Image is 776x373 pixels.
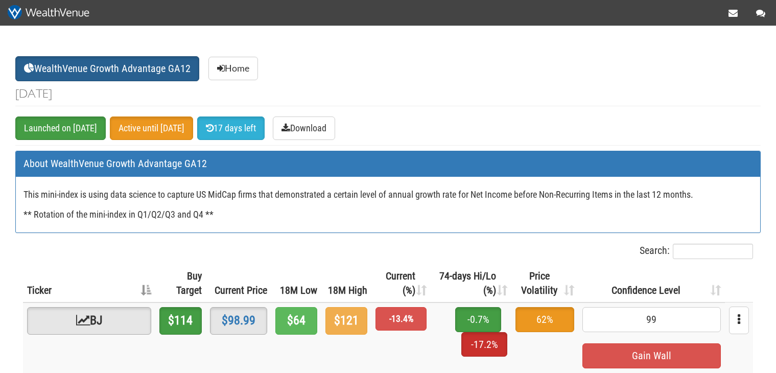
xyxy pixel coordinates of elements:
[16,151,760,177] div: About WealthVenue Growth Advantage GA12
[582,343,721,368] span: Gain Wall
[273,116,335,140] a: Download
[612,284,680,296] span: Confidence Level
[159,307,202,335] span: $114
[110,116,193,140] a: Active until [DATE]
[8,5,89,20] img: wv-white_435x79p.png
[325,307,367,335] span: $121
[673,244,753,259] input: Search:
[371,265,431,302] th: Current (%): activate to sort column ascending
[461,332,507,357] span: -17.2%
[271,265,321,302] th: 18M Low
[328,284,367,296] span: 18M High
[208,57,258,80] a: Home
[23,190,753,220] h4: This mini-index is using data science to capture US MidCap firms that demonstrated a certain leve...
[23,265,155,302] th: Ticker: activate to sort column descending
[578,265,725,302] th: Confidence Level: activate to sort column ascending
[640,243,753,259] label: Search:
[375,307,427,331] span: -13.4%
[521,270,557,297] span: Price Volatility
[15,116,106,140] a: Launched on [DATE]
[582,307,721,332] span: 99
[275,307,317,335] span: $64
[176,270,202,297] span: Buy Target
[197,116,265,140] a: 17 days left
[215,284,267,296] span: Current Price
[15,86,52,100] small: [DATE]
[515,307,574,332] span: 62%
[27,307,151,335] a: BJ
[455,307,501,332] span: -0.7%
[222,313,255,328] a: $98.99
[386,270,415,297] span: Current (%)
[206,265,271,302] th: Current Price
[511,265,578,302] th: Price Volatility: activate to sort column ascending
[15,56,199,81] a: WealthVenue Growth Advantage GA12
[280,284,317,296] span: 18M Low
[155,265,206,302] th: Buy Target
[321,265,371,302] th: 18M High
[439,270,496,297] span: 74-days Hi/Lo (%)
[431,265,511,302] th: 74-days Hi/Lo (%): activate to sort column ascending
